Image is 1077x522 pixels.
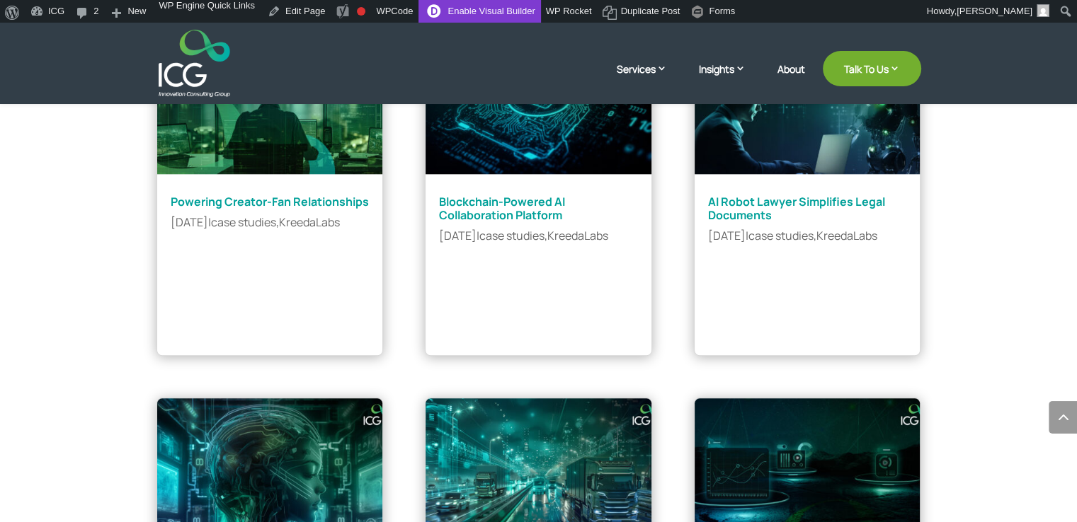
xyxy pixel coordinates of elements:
[439,194,565,223] a: Blockchain-Powered AI Collaboration Platform
[127,6,146,28] span: New
[699,62,760,97] a: Insights
[708,228,746,243] span: [DATE]
[841,369,1077,522] iframe: Chat Widget
[708,194,885,223] a: AI Robot Lawyer Simplifies Legal Documents
[93,6,98,28] span: 2
[621,6,680,28] span: Duplicate Post
[171,214,208,230] span: [DATE]
[211,214,276,230] a: case studies
[171,194,369,209] a: Powering Creator-Fan Relationships
[479,228,545,243] a: case studies
[547,228,608,243] a: KreedaLabs
[617,62,681,97] a: Services
[957,6,1032,16] span: [PERSON_NAME]
[171,216,369,229] p: | ,
[777,64,805,97] a: About
[816,228,877,243] a: KreedaLabs
[279,214,340,230] a: KreedaLabs
[439,228,477,243] span: [DATE]
[709,6,735,28] span: Forms
[357,7,365,16] div: Focus keyphrase not set
[159,30,230,97] img: ICG
[748,228,814,243] a: case studies
[439,229,637,243] p: | ,
[823,51,921,86] a: Talk To Us
[708,229,906,243] p: | ,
